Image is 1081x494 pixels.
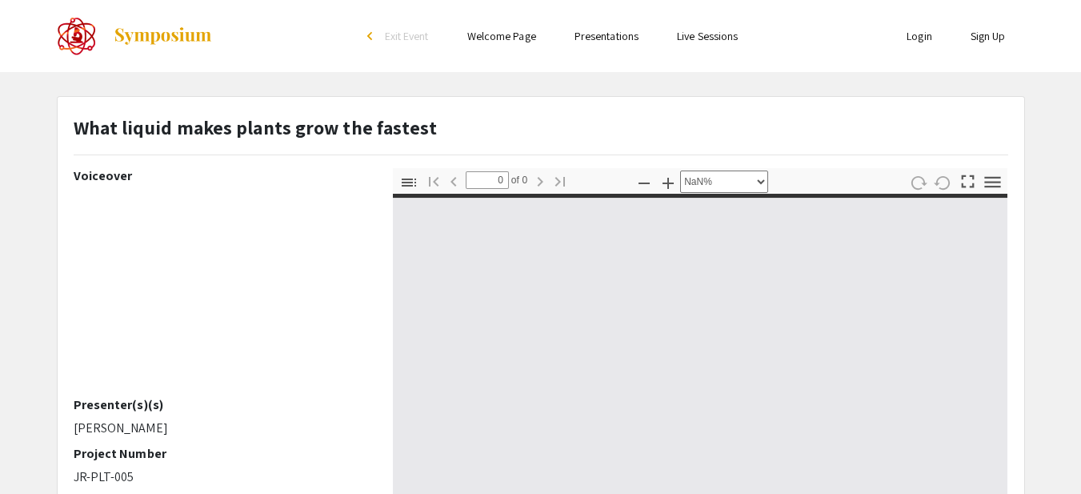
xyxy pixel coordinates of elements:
a: The 2022 CoorsTek Denver Metro Regional Science and Engineering Fair [57,16,213,56]
div: arrow_back_ios [367,31,377,41]
button: Toggle Sidebar [395,171,422,194]
button: Go to First Page [420,169,447,192]
a: Login [907,29,932,43]
iframe: A_Pellet_What_liquid_Grows_Plant [74,190,369,397]
a: Presentations [575,29,639,43]
img: Symposium by ForagerOne [113,26,213,46]
p: [PERSON_NAME] [74,419,369,438]
button: Tools [979,171,1006,194]
span: Exit Event [385,29,429,43]
iframe: Chat [12,422,68,482]
button: Go to Last Page [547,169,574,192]
button: Next Page [526,169,554,192]
select: Zoom [680,171,768,193]
h2: Voiceover [74,168,369,183]
h2: Presenter(s)(s) [74,397,369,412]
img: The 2022 CoorsTek Denver Metro Regional Science and Engineering Fair [57,16,97,56]
a: Live Sessions [677,29,738,43]
button: Switch to Presentation Mode [954,168,981,191]
button: Rotate Clockwise [904,171,931,194]
h2: Project Number [74,446,369,461]
a: Welcome Page [467,29,536,43]
button: Zoom In [655,171,682,194]
button: Zoom Out [631,171,658,194]
button: Previous Page [440,169,467,192]
input: Page [466,171,509,189]
p: JR-PLT-005 [74,468,369,487]
a: Sign Up [971,29,1006,43]
button: Rotate Counterclockwise [929,171,956,194]
strong: What liquid makes plants grow the fastest [74,114,438,140]
span: of 0 [509,171,528,189]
